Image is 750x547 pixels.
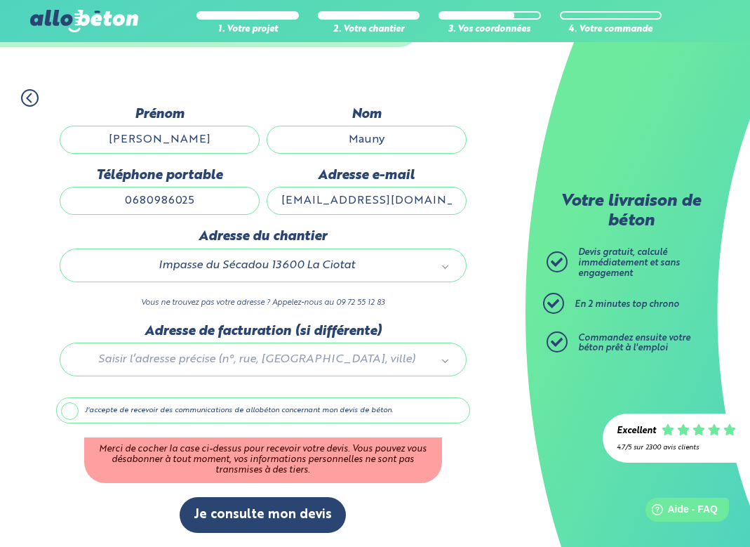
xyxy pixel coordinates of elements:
[267,107,467,122] label: Nom
[267,187,467,215] input: ex : contact@allobeton.fr
[267,126,467,154] input: Quel est votre nom de famille ?
[84,437,442,482] div: Merci de cocher la case ci-dessus pour recevoir votre devis. Vous pouvez vous désabonner à tout m...
[30,10,138,32] img: allobéton
[60,107,260,122] label: Prénom
[560,25,662,35] div: 4. Votre commande
[60,168,260,183] label: Téléphone portable
[56,397,470,424] label: J'accepte de recevoir des communications de allobéton concernant mon devis de béton.
[60,126,260,154] input: Quel est votre prénom ?
[196,25,299,35] div: 1. Votre projet
[267,168,467,183] label: Adresse e-mail
[318,25,420,35] div: 2. Votre chantier
[625,492,735,532] iframe: Help widget launcher
[80,256,434,275] span: Impasse du Sécadou 13600 La Ciotat
[60,187,260,215] input: ex : 0642930817
[74,256,452,275] a: Impasse du Sécadou 13600 La Ciotat
[180,497,346,533] button: Je consulte mon devis
[438,25,541,35] div: 3. Vos coordonnées
[60,229,467,244] label: Adresse du chantier
[60,296,467,310] p: Vous ne trouvez pas votre adresse ? Appelez-nous au 09 72 55 12 83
